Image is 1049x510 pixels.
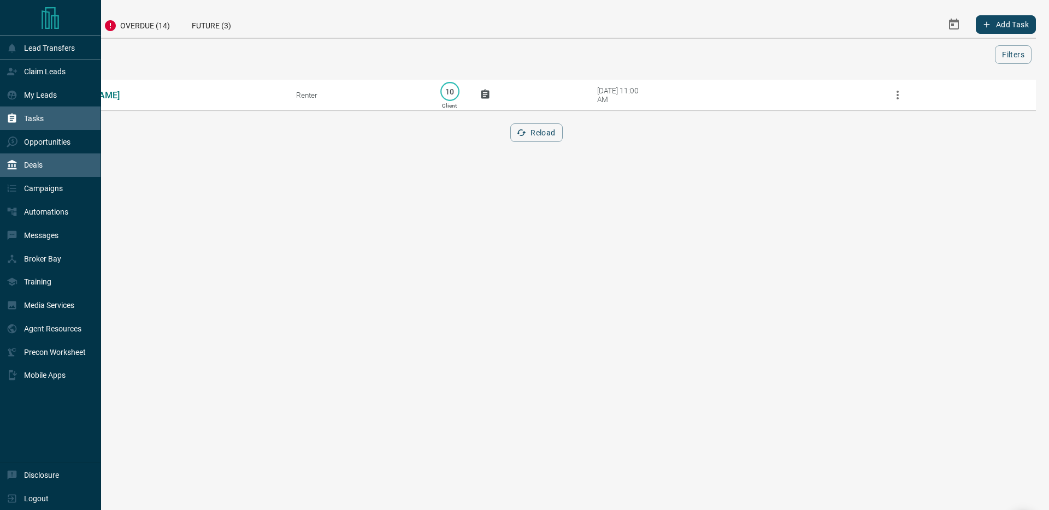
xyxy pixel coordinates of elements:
div: [DATE] 11:00 AM [597,86,644,104]
button: Select Date Range [941,11,967,38]
p: Client [442,103,457,109]
button: Reload [510,123,562,142]
div: Renter [296,91,420,99]
button: Add Task [976,15,1036,34]
p: 10 [446,87,454,96]
div: Overdue (14) [93,11,181,38]
div: Future (3) [181,11,242,38]
button: Filters [995,45,1032,64]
